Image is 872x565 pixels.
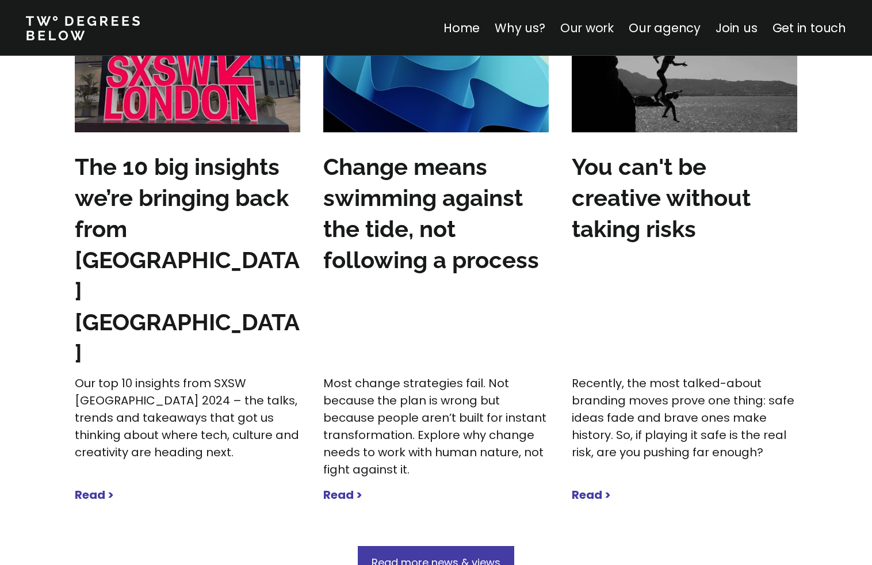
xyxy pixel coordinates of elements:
[323,17,549,276] a: Change means swimming against the tide, not following a process
[572,486,797,503] a: Read >
[572,17,797,245] a: You can't be creative without taking risks
[323,375,549,478] a: Most change strategies fail. Not because the plan is wrong but because people aren’t built for in...
[572,375,797,461] a: Recently, the most talked-about branding moves prove one thing: safe ideas fade and brave ones ma...
[75,487,114,503] strong: Read >
[560,20,614,36] a: Our work
[772,20,846,36] a: Get in touch
[75,375,300,461] a: Our top 10 insights from SXSW [GEOGRAPHIC_DATA] 2024 – the talks, trends and takeaways that got u...
[75,17,300,369] a: The 10 big insights we’re bringing back from [GEOGRAPHIC_DATA] [GEOGRAPHIC_DATA]
[75,151,300,369] h3: The 10 big insights we’re bringing back from [GEOGRAPHIC_DATA] [GEOGRAPHIC_DATA]
[495,20,545,36] a: Why us?
[716,20,758,36] a: Join us
[572,151,797,245] h3: You can't be creative without taking risks
[629,20,701,36] a: Our agency
[75,486,300,503] a: Read >
[323,487,362,503] strong: Read >
[443,20,480,36] a: Home
[572,487,611,503] strong: Read >
[323,486,549,503] a: Read >
[323,151,549,276] h3: Change means swimming against the tide, not following a process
